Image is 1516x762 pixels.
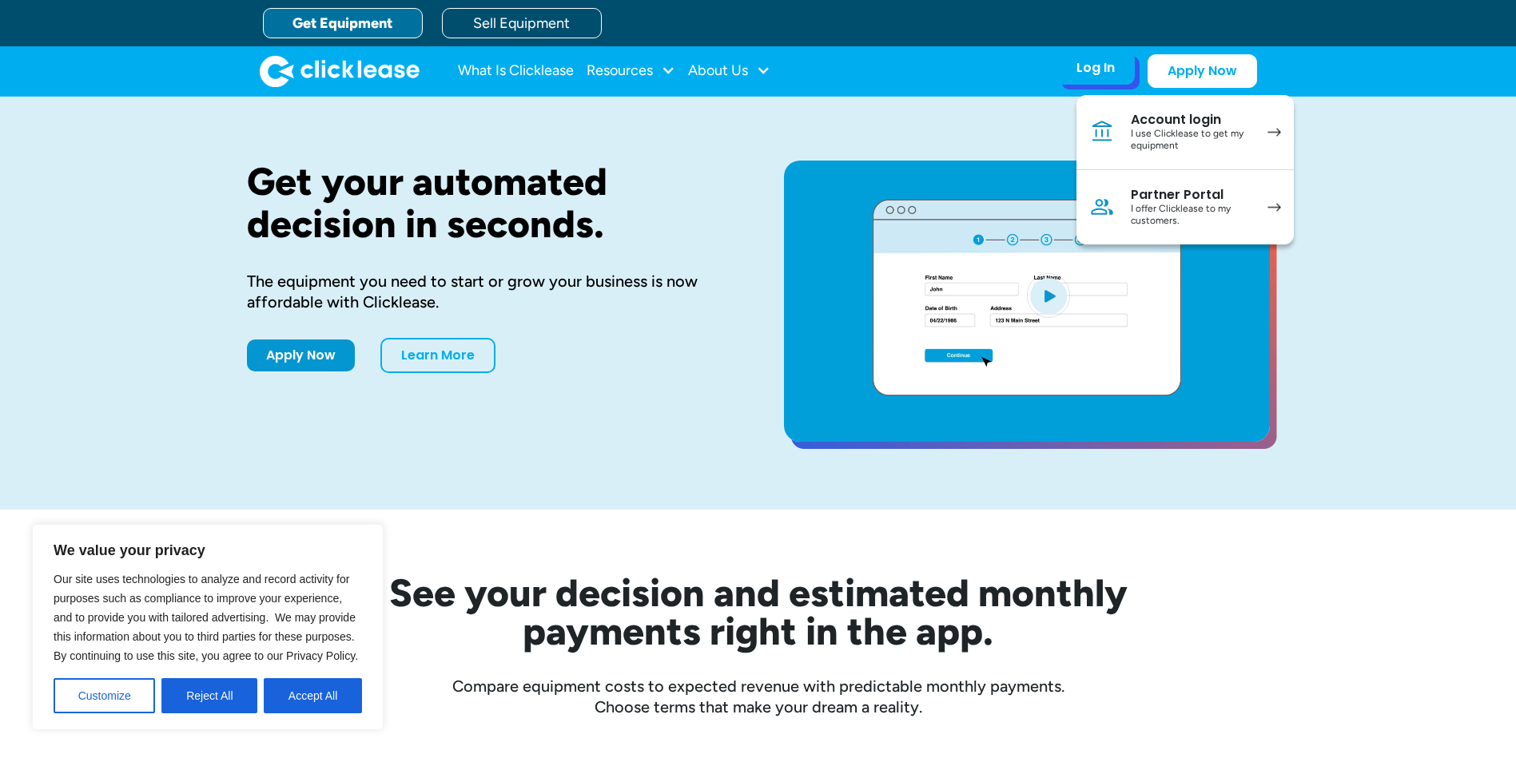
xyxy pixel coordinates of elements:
div: Resources [587,55,675,87]
div: Account login [1131,112,1251,128]
button: Customize [54,678,155,713]
button: Reject All [161,678,257,713]
img: Person icon [1089,194,1115,220]
button: Accept All [264,678,362,713]
a: home [260,55,420,87]
h2: See your decision and estimated monthly payments right in the app. [311,573,1206,650]
img: arrow [1267,203,1281,212]
p: We value your privacy [54,541,362,560]
div: The equipment you need to start or grow your business is now affordable with Clicklease. [247,271,733,312]
div: I use Clicklease to get my equipment [1131,128,1251,153]
div: Compare equipment costs to expected revenue with predictable monthly payments. Choose terms that ... [247,676,1270,717]
img: arrow [1267,128,1281,137]
a: open lightbox [784,161,1270,442]
a: Account loginI use Clicklease to get my equipment [1076,95,1294,170]
div: Partner Portal [1131,187,1251,203]
nav: Log In [1076,95,1294,244]
div: I offer Clicklease to my customers. [1131,203,1251,228]
a: Apply Now [1148,54,1257,88]
div: About Us [688,55,770,87]
a: What Is Clicklease [458,55,574,87]
a: Sell Equipment [442,8,602,38]
img: Clicklease logo [260,55,420,87]
div: We value your privacy [32,524,384,730]
a: Partner PortalI offer Clicklease to my customers. [1076,170,1294,244]
a: Apply Now [247,339,355,371]
a: Learn More [380,338,495,373]
div: Log In [1076,60,1115,76]
span: Our site uses technologies to analyze and record activity for purposes such as compliance to impr... [54,573,358,662]
img: Bank icon [1089,119,1115,145]
a: Get Equipment [263,8,423,38]
img: Blue play button logo on a light blue circular background [1027,273,1070,318]
h1: Get your automated decision in seconds. [247,161,733,245]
